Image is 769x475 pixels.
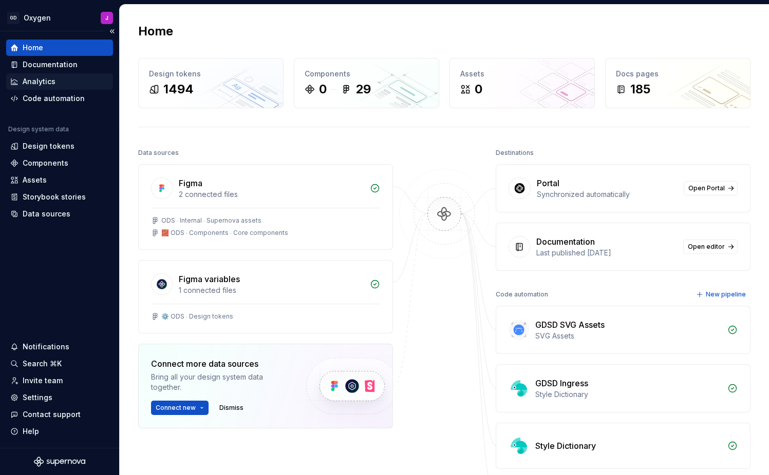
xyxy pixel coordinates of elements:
div: Documentation [23,60,78,70]
div: GD [7,12,20,24]
div: 29 [355,81,371,97]
div: Notifications [23,342,69,352]
span: Connect new [156,404,196,412]
div: Docs pages [616,69,740,79]
div: GDSD Ingress [535,377,588,389]
div: Figma [179,177,202,189]
div: 185 [630,81,650,97]
a: Open editor [683,240,738,254]
div: Bring all your design system data together. [151,372,289,392]
div: 0 [475,81,482,97]
a: Settings [6,389,113,406]
div: Invite team [23,375,63,386]
div: Assets [23,175,47,185]
div: GDSD SVG Assets [535,319,605,331]
div: Design tokens [23,141,74,151]
div: Components [305,69,428,79]
a: Assets [6,172,113,188]
div: 🧱 ODS ⸱ Components ⸱ Core components [161,229,288,237]
div: Data sources [138,146,179,160]
div: Contact support [23,409,81,420]
div: Style Dictionary [535,389,721,400]
div: 0 [319,81,327,97]
svg: Supernova Logo [34,457,85,467]
div: Storybook stories [23,192,86,202]
button: Collapse sidebar [105,24,119,38]
div: ODS ⸱ Internal ⸱ Supernova assets [161,216,261,225]
div: SVG Assets [535,331,721,341]
div: Search ⌘K [23,359,62,369]
div: Style Dictionary [535,440,596,452]
div: Design system data [8,125,69,133]
a: Analytics [6,73,113,90]
a: Invite team [6,372,113,389]
a: Assets0 [449,58,595,108]
div: Documentation [536,235,595,248]
h2: Home [138,23,173,39]
a: Components [6,155,113,171]
div: Assets [460,69,584,79]
a: Home [6,39,113,56]
div: Home [23,43,43,53]
button: GDOxygenJ [2,7,117,29]
div: Analytics [23,76,55,87]
button: Help [6,423,113,440]
a: Figma variables1 connected files⚙️ ODS ⸱ Design tokens [138,260,393,333]
a: Documentation [6,56,113,73]
button: Dismiss [215,401,248,415]
div: Destinations [496,146,534,160]
div: Figma variables [179,273,240,285]
div: ⚙️ ODS ⸱ Design tokens [161,312,233,321]
div: Design tokens [149,69,273,79]
div: J [105,14,108,22]
div: Help [23,426,39,437]
div: 1 connected files [179,285,364,295]
a: Docs pages185 [605,58,751,108]
div: Last published [DATE] [536,248,677,258]
a: Design tokens [6,138,113,154]
a: Open Portal [684,181,738,195]
a: Code automation [6,90,113,107]
span: Open editor [688,243,725,251]
button: Contact support [6,406,113,423]
a: Components029 [294,58,439,108]
div: Components [23,158,68,168]
button: Connect new [151,401,209,415]
a: Design tokens1494 [138,58,284,108]
button: New pipeline [693,287,751,302]
div: Code automation [23,93,85,104]
button: Notifications [6,339,113,355]
button: Search ⌘K [6,355,113,372]
div: 1494 [163,81,194,97]
div: 2 connected files [179,189,364,200]
a: Storybook stories [6,189,113,205]
div: Data sources [23,209,70,219]
div: Synchronized automatically [537,189,678,200]
div: Portal [537,177,559,189]
span: Open Portal [688,184,725,192]
a: Data sources [6,206,113,222]
div: Connect more data sources [151,358,289,370]
div: Code automation [496,287,548,302]
span: New pipeline [706,290,746,299]
div: Settings [23,392,52,403]
span: Dismiss [219,404,243,412]
div: Oxygen [24,13,51,23]
a: Figma2 connected filesODS ⸱ Internal ⸱ Supernova assets🧱 ODS ⸱ Components ⸱ Core components [138,164,393,250]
